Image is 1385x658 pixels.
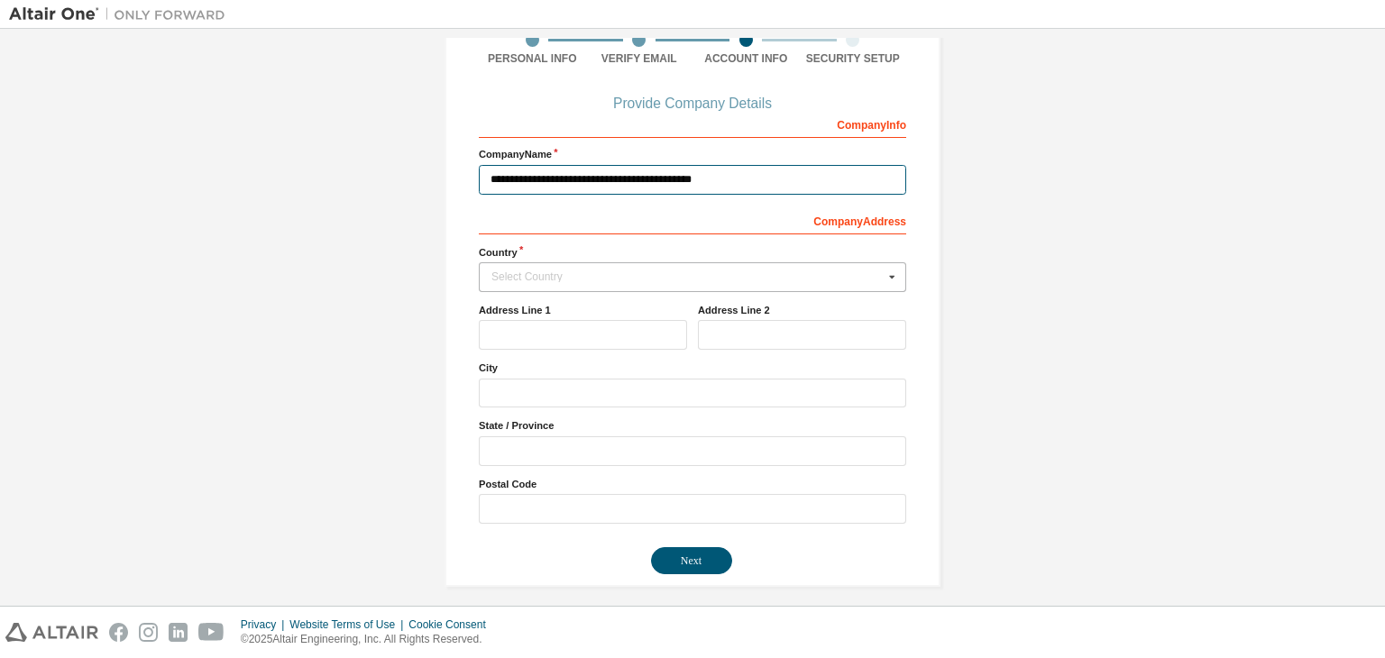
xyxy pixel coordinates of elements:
label: Address Line 1 [479,303,687,317]
img: instagram.svg [139,623,158,642]
label: State / Province [479,418,906,433]
div: Select Country [491,271,884,282]
img: linkedin.svg [169,623,188,642]
div: Website Terms of Use [289,617,408,632]
div: Personal Info [479,51,586,66]
label: Company Name [479,147,906,161]
div: Privacy [241,617,289,632]
img: altair_logo.svg [5,623,98,642]
div: Security Setup [800,51,907,66]
div: Company Info [479,109,906,138]
div: Provide Company Details [479,98,906,109]
label: City [479,361,906,375]
div: Verify Email [586,51,693,66]
div: Account Info [692,51,800,66]
label: Postal Code [479,477,906,491]
label: Country [479,245,906,260]
img: facebook.svg [109,623,128,642]
div: Cookie Consent [408,617,496,632]
label: Address Line 2 [698,303,906,317]
button: Next [651,547,732,574]
img: Altair One [9,5,234,23]
img: youtube.svg [198,623,225,642]
div: Company Address [479,206,906,234]
p: © 2025 Altair Engineering, Inc. All Rights Reserved. [241,632,497,647]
